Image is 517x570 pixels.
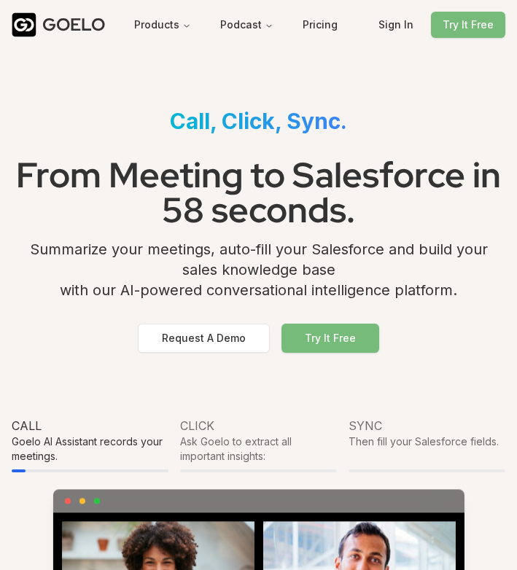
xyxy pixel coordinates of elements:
[281,324,379,353] button: Try It Free
[12,12,117,37] a: GOELO
[291,12,349,38] button: Pricing
[123,12,203,38] button: Products
[170,108,347,134] span: Call, Click, Sync.
[431,12,505,38] button: Try It Free
[12,434,168,464] div: Goelo AI Assistant records your meetings.
[367,12,425,38] button: Sign In
[12,146,505,239] h1: From Meeting to Salesforce in 58 seconds.
[12,417,168,434] div: Call
[12,12,36,37] img: Goelo Logo
[209,12,285,38] button: Podcast
[349,434,505,449] div: Then fill your Salesforce fields.
[12,239,505,312] div: Summarize your meetings, auto-fill your Salesforce and build your sales knowledge base with our A...
[180,434,337,464] div: Ask Goelo to extract all important insights:
[138,324,270,353] button: Request A Demo
[349,417,505,434] div: Sync
[42,13,105,36] div: GOELO
[123,12,285,38] nav: Main
[180,417,337,434] div: Click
